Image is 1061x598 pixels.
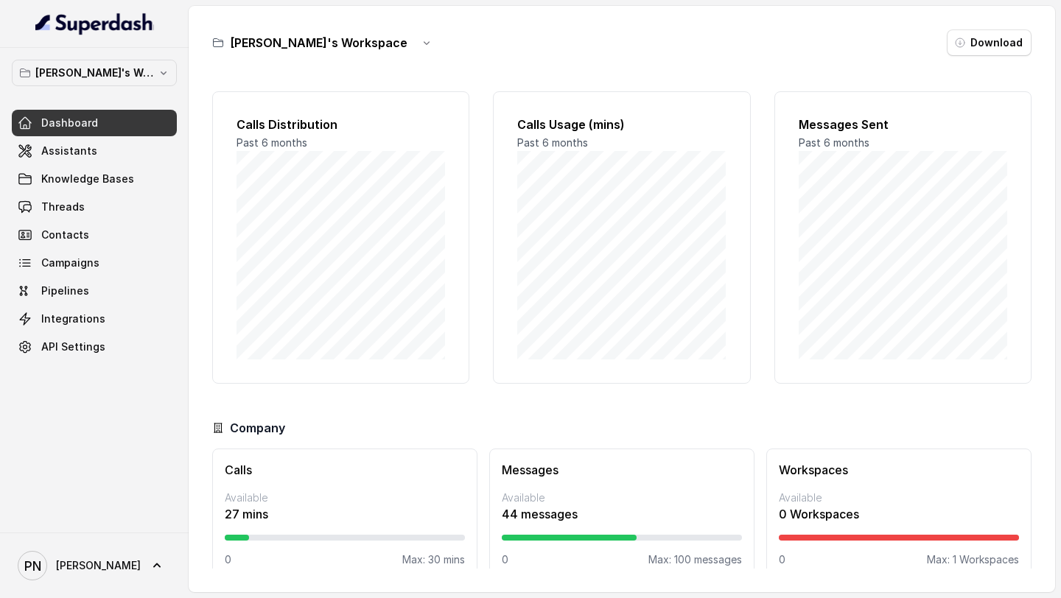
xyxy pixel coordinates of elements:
span: Past 6 months [517,136,588,149]
a: Campaigns [12,250,177,276]
a: Contacts [12,222,177,248]
a: Integrations [12,306,177,332]
span: Campaigns [41,256,99,270]
span: API Settings [41,340,105,354]
p: 0 [502,552,508,567]
h3: [PERSON_NAME]'s Workspace [230,34,407,52]
a: [PERSON_NAME] [12,545,177,586]
p: [PERSON_NAME]'s Workspace [35,64,153,82]
button: Download [947,29,1032,56]
h3: Calls [225,461,465,479]
p: Available [225,490,465,505]
text: PN [24,558,41,574]
span: Past 6 months [799,136,869,149]
span: Knowledge Bases [41,172,134,186]
p: 27 mins [225,505,465,523]
h2: Calls Usage (mins) [517,116,726,133]
a: Pipelines [12,278,177,304]
span: [PERSON_NAME] [56,558,141,573]
a: API Settings [12,334,177,360]
span: Threads [41,200,85,214]
p: 44 messages [502,505,742,523]
span: Pipelines [41,284,89,298]
span: Integrations [41,312,105,326]
h2: Calls Distribution [237,116,445,133]
p: Available [779,490,1019,505]
a: Dashboard [12,110,177,136]
h3: Workspaces [779,461,1019,479]
span: Past 6 months [237,136,307,149]
h3: Company [230,419,285,437]
button: [PERSON_NAME]'s Workspace [12,60,177,86]
img: light.svg [35,12,154,35]
p: Max: 30 mins [402,552,465,567]
a: Knowledge Bases [12,166,177,192]
span: Assistants [41,144,97,158]
p: 0 [779,552,785,567]
p: Max: 100 messages [648,552,742,567]
a: Threads [12,194,177,220]
h2: Messages Sent [799,116,1007,133]
p: 0 [225,552,231,567]
p: Max: 1 Workspaces [927,552,1019,567]
span: Contacts [41,228,89,242]
p: 0 Workspaces [779,505,1019,523]
span: Dashboard [41,116,98,130]
a: Assistants [12,138,177,164]
p: Available [502,490,742,505]
h3: Messages [502,461,742,479]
